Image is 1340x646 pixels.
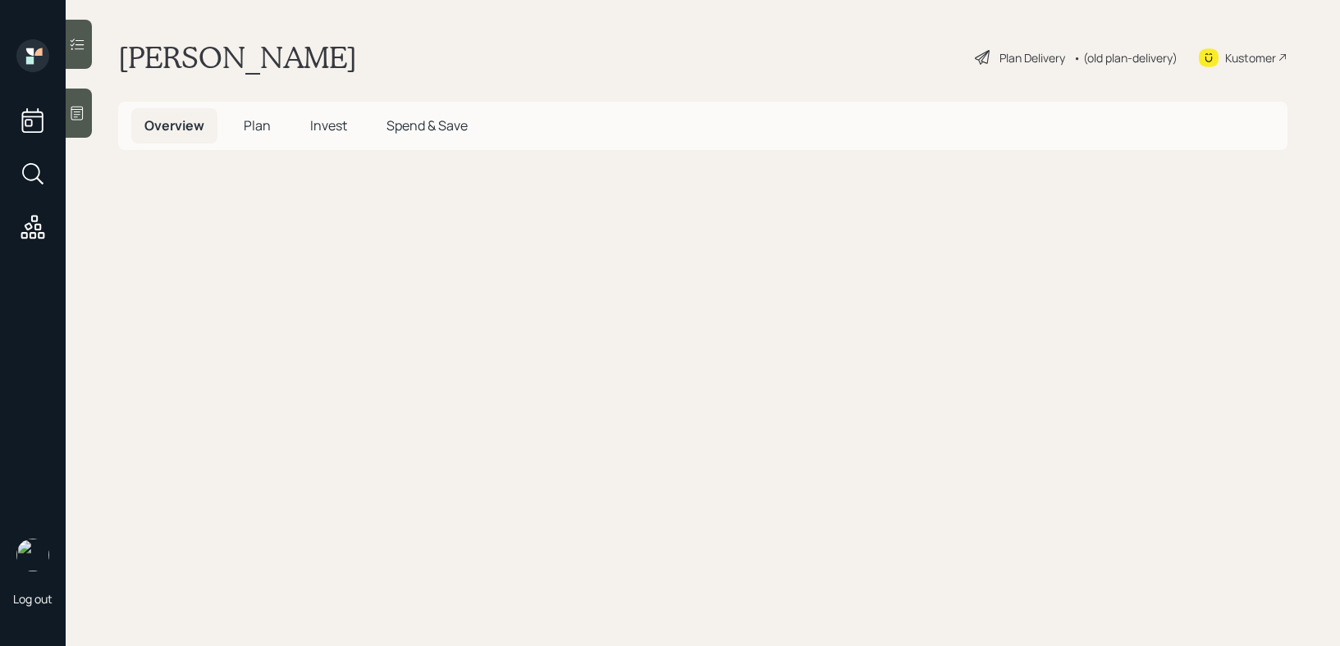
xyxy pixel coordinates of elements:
[144,116,204,134] span: Overview
[310,116,347,134] span: Invest
[244,116,271,134] span: Plan
[118,39,357,75] h1: [PERSON_NAME]
[999,49,1065,66] div: Plan Delivery
[13,591,53,607] div: Log out
[16,539,49,571] img: retirable_logo.png
[386,116,468,134] span: Spend & Save
[1225,49,1276,66] div: Kustomer
[1073,49,1178,66] div: • (old plan-delivery)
